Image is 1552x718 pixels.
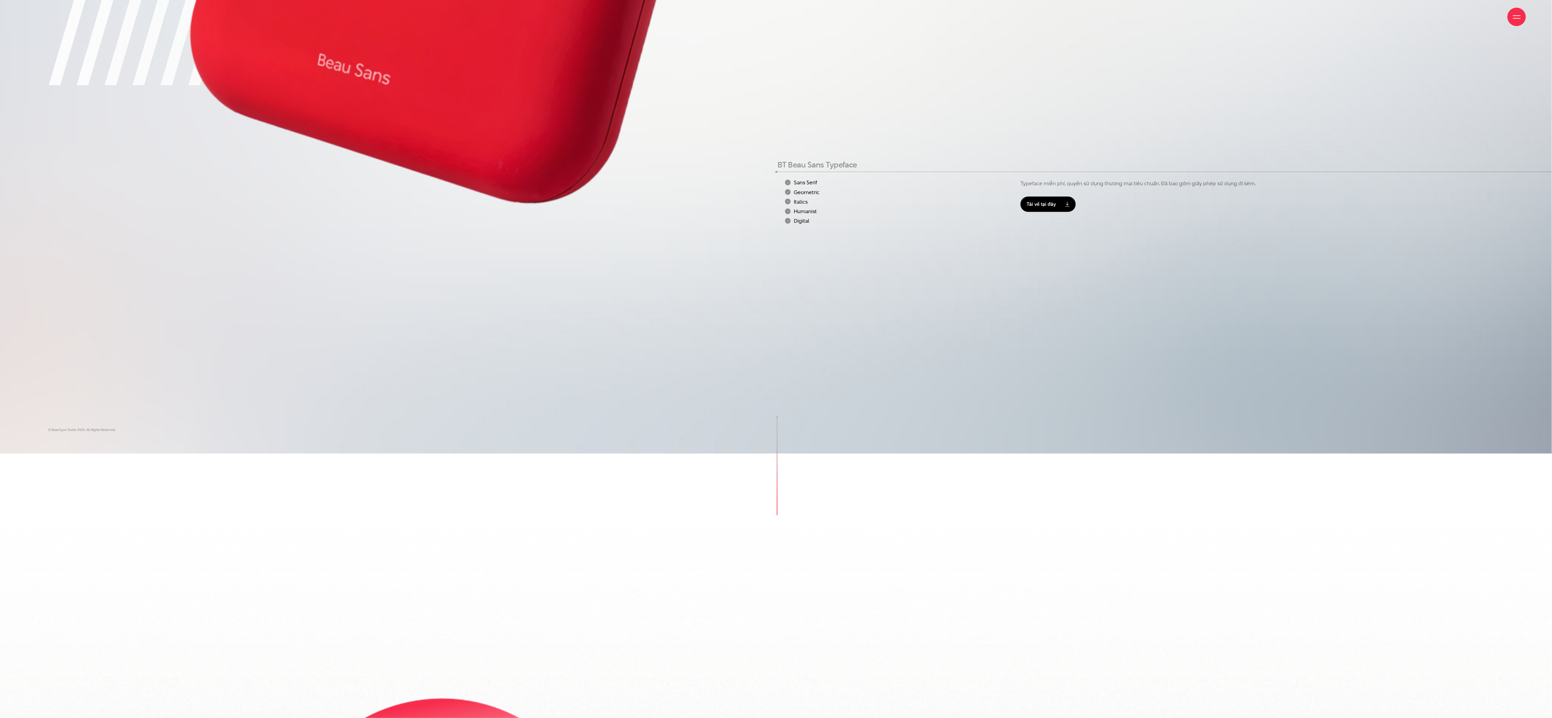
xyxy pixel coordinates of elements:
a: Tải về tại đây [1021,197,1076,212]
p: Typeface miễn phí, quyền sử dụng thương mại tiêu chuẩn. Đã bao gồm giấy phép sử dụng đi kèm. [1021,180,1261,187]
img: This is Image [776,417,778,666]
li: Sans Serif [785,180,1017,186]
li: Digital [785,218,1017,224]
li: Humanist [785,208,1017,214]
li: Geometric [785,189,1017,195]
p: © BeauType Studio 2023. All Rights Reserved. [48,428,1504,432]
h3: BT Beau Sans Typeface [778,161,1261,169]
li: Italics [785,199,1017,205]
